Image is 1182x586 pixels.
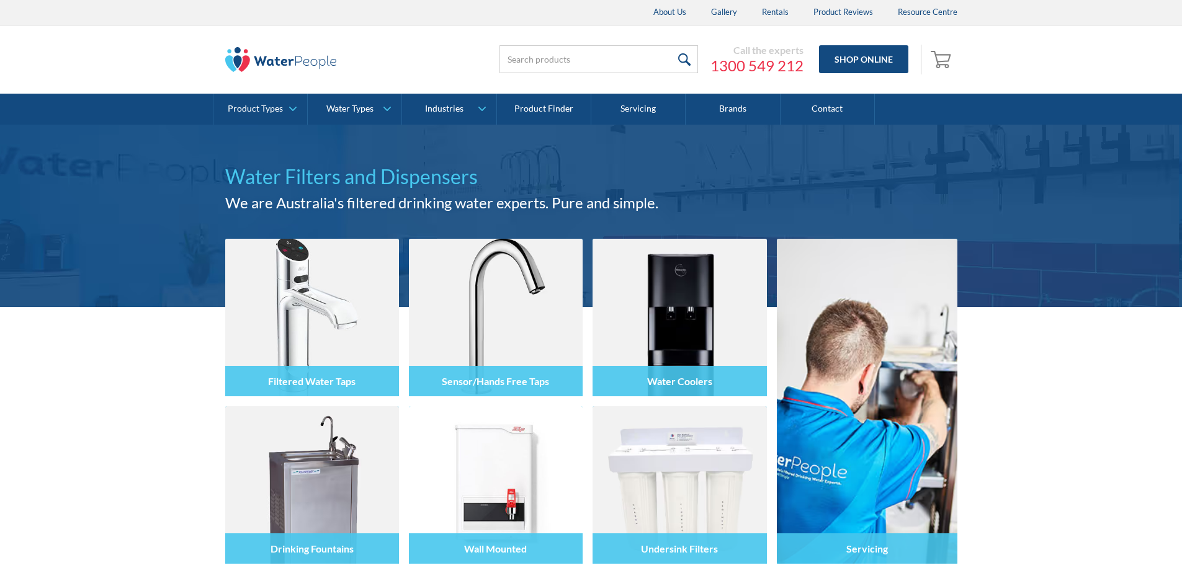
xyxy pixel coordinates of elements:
a: Open empty cart [928,45,957,74]
input: Search products [499,45,698,73]
a: Servicing [591,94,686,125]
a: Shop Online [819,45,908,73]
a: Brands [686,94,780,125]
a: Servicing [777,239,957,564]
div: Product Types [228,104,283,114]
h4: Servicing [846,543,888,554]
img: Sensor/Hands Free Taps [409,239,583,396]
img: Wall Mounted [409,406,583,564]
img: Water Coolers [593,239,766,396]
a: Product Types [213,94,307,125]
img: Undersink Filters [593,406,766,564]
div: Industries [425,104,463,114]
img: Filtered Water Taps [225,239,399,396]
h4: Wall Mounted [464,543,527,554]
img: The Water People [225,47,337,72]
h4: Water Coolers [647,375,712,387]
img: shopping cart [931,49,954,69]
h4: Sensor/Hands Free Taps [442,375,549,387]
h4: Filtered Water Taps [268,375,356,387]
div: Water Types [326,104,374,114]
img: Drinking Fountains [225,406,399,564]
a: Industries [402,94,496,125]
h4: Drinking Fountains [271,543,354,554]
h4: Undersink Filters [641,543,718,554]
a: 1300 549 212 [710,56,804,75]
a: Water Types [308,94,401,125]
a: Contact [781,94,875,125]
div: Call the experts [710,44,804,56]
a: Product Finder [497,94,591,125]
